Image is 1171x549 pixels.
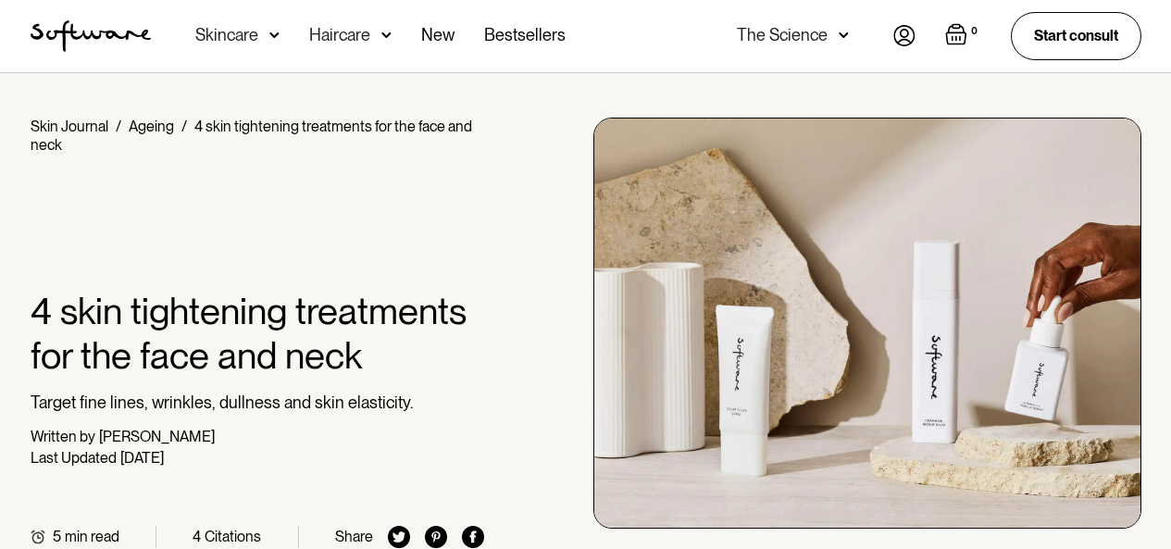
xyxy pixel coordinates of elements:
div: The Science [737,26,828,44]
img: arrow down [269,26,280,44]
div: Citations [205,528,261,545]
img: facebook icon [462,526,484,548]
img: pinterest icon [425,526,447,548]
a: Open empty cart [945,23,981,49]
div: [PERSON_NAME] [99,428,215,445]
div: 4 skin tightening treatments for the face and neck [31,118,472,154]
p: Target fine lines, wrinkles, dullness and skin elasticity. [31,393,485,413]
div: [DATE] [120,449,164,467]
img: arrow down [839,26,849,44]
a: Ageing [129,118,174,135]
div: min read [65,528,119,545]
div: 0 [967,23,981,40]
div: Haircare [309,26,370,44]
img: Software Logo [31,20,151,52]
a: home [31,20,151,52]
a: Skin Journal [31,118,108,135]
div: / [181,118,187,135]
a: Start consult [1011,12,1141,59]
div: Last Updated [31,449,117,467]
div: Skincare [195,26,258,44]
div: 4 [193,528,201,545]
h1: 4 skin tightening treatments for the face and neck [31,289,485,378]
img: arrow down [381,26,392,44]
div: Written by [31,428,95,445]
div: / [116,118,121,135]
img: twitter icon [388,526,410,548]
div: Share [335,528,373,545]
div: 5 [53,528,61,545]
